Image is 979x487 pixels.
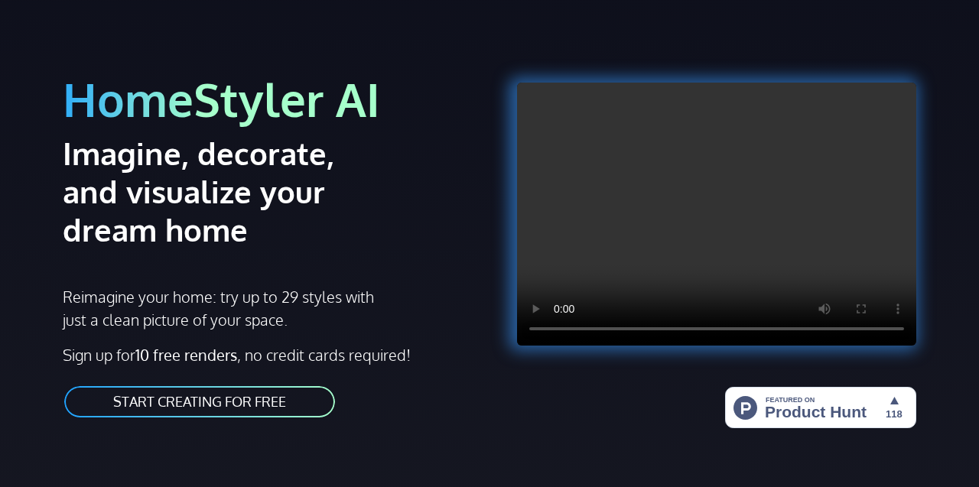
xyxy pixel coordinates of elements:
h2: Imagine, decorate, and visualize your dream home [63,134,397,248]
h1: HomeStyler AI [63,70,480,128]
p: Sign up for , no credit cards required! [63,343,480,366]
p: Reimagine your home: try up to 29 styles with just a clean picture of your space. [63,285,376,331]
a: START CREATING FOR FREE [63,385,337,419]
strong: 10 free renders [135,345,237,365]
img: HomeStyler AI - Interior Design Made Easy: One Click to Your Dream Home | Product Hunt [725,387,916,428]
